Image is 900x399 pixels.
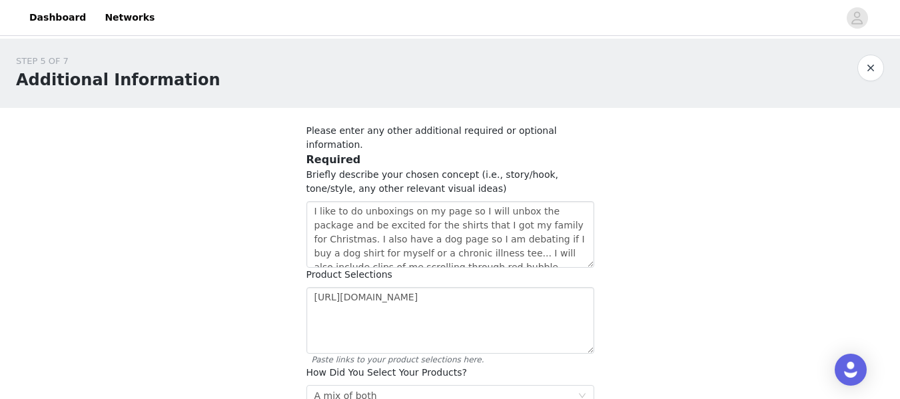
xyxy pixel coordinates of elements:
span: Briefly describe your chosen concept (i.e., story/hook, tone/style, any other relevant visual ideas) [306,169,559,194]
div: avatar [851,7,863,29]
div: STEP 5 OF 7 [16,55,220,68]
div: Open Intercom Messenger [835,354,867,386]
h3: Required [306,152,594,168]
p: Please enter any other additional required or optional information. [306,124,594,152]
span: Product Selections [306,269,392,280]
span: Paste links to your product selections here. [306,354,594,366]
span: How Did You Select Your Products? [306,367,467,378]
a: Networks [97,3,163,33]
a: Dashboard [21,3,94,33]
h1: Additional Information [16,68,220,92]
